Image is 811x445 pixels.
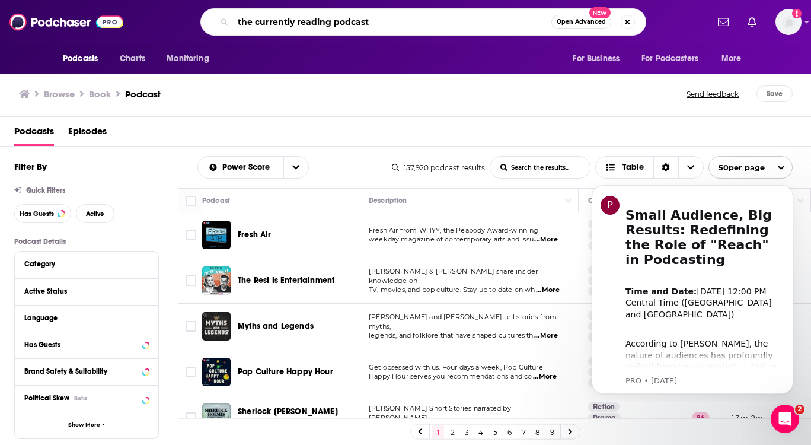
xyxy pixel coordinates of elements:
[44,88,75,100] a: Browse
[202,221,231,249] img: Fresh Air
[238,321,314,331] span: Myths and Legends
[112,47,152,70] a: Charts
[532,425,544,439] a: 8
[564,47,634,70] button: open menu
[392,163,485,172] div: 157,920 podcast results
[533,372,557,382] span: ...More
[369,267,538,285] span: [PERSON_NAME] & [PERSON_NAME] share insider knowledge on
[775,9,802,35] button: Show profile menu
[14,237,159,246] p: Podcast Details
[186,412,196,423] span: Toggle select row
[653,157,678,178] div: Sort Direction
[634,47,716,70] button: open menu
[589,7,611,18] span: New
[792,9,802,18] svg: Add a profile image
[186,367,196,377] span: Toggle select row
[24,394,69,402] span: Political Skew
[9,11,123,33] img: Podchaser - Follow, Share and Rate Podcasts
[158,47,224,70] button: open menu
[238,366,333,378] a: Pop Culture Happy Hour
[475,425,487,439] a: 4
[24,341,139,349] div: Has Guests
[26,186,65,195] span: Quick Filters
[89,88,111,100] h1: Book
[198,163,283,171] button: open menu
[573,50,620,67] span: For Business
[24,367,139,376] div: Brand Safety & Suitability
[369,372,532,380] span: Happy Hour serves you recommendations and co
[238,275,334,285] span: The Rest Is Entertainment
[692,412,710,424] p: 86
[369,313,557,330] span: [PERSON_NAME] and [PERSON_NAME] tell stories from myths,
[238,230,272,240] span: Fresh Air
[68,122,107,146] a: Episodes
[721,50,742,67] span: More
[197,156,309,179] h2: Choose List sort
[546,425,558,439] a: 9
[20,211,54,217] span: Has Guests
[24,364,149,379] button: Brand Safety & Suitability
[14,161,47,172] h2: Filter By
[15,412,158,438] button: Show More
[518,425,529,439] a: 7
[775,9,802,35] img: User Profile
[167,50,209,67] span: Monitoring
[186,275,196,286] span: Toggle select row
[24,310,149,325] button: Language
[24,287,141,295] div: Active Status
[369,404,511,422] span: [PERSON_NAME] Short Stories narrated by [PERSON_NAME]
[202,403,231,432] img: Sherlock Holmes Short Stories
[795,405,804,414] span: 2
[63,50,98,67] span: Podcasts
[202,266,231,295] img: The Rest Is Entertainment
[283,157,308,178] button: open menu
[574,174,811,401] iframe: Intercom notifications message
[24,284,149,298] button: Active Status
[489,425,501,439] a: 5
[369,235,534,243] span: weekday magazine of contemporary arts and issu
[369,285,535,294] span: TV, movies, and pop culture. Stay up to date on wh
[55,47,113,70] button: open menu
[238,406,355,430] a: Sherlock [PERSON_NAME] Short Stories
[446,425,458,439] a: 2
[534,331,558,341] span: ...More
[369,331,534,339] span: legends, and folklore that have shaped cultures th
[369,363,543,371] span: Get obsessed with us. Four days a week, Pop Culture
[24,337,149,352] button: Has Guests
[732,413,763,423] p: 1.3m-2m
[202,193,230,208] div: Podcast
[534,235,558,244] span: ...More
[238,275,334,287] a: The Rest Is Entertainment
[14,122,54,146] a: Podcasts
[200,8,646,36] div: Search podcasts, credits, & more...
[76,204,114,223] button: Active
[86,211,104,217] span: Active
[369,226,538,234] span: Fresh Air from WHYY, the Peabody Award-winning
[186,321,196,332] span: Toggle select row
[24,260,141,268] div: Category
[68,422,100,428] span: Show More
[202,358,231,386] img: Pop Culture Happy Hour
[503,425,515,439] a: 6
[202,312,231,341] a: Myths and Legends
[24,256,149,271] button: Category
[557,19,606,25] span: Open Advanced
[24,314,141,322] div: Language
[551,15,611,29] button: Open AdvancedNew
[683,85,742,102] button: Send feedback
[775,9,802,35] span: Logged in as eringalloway
[222,163,274,171] span: Power Score
[595,156,704,179] button: Choose View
